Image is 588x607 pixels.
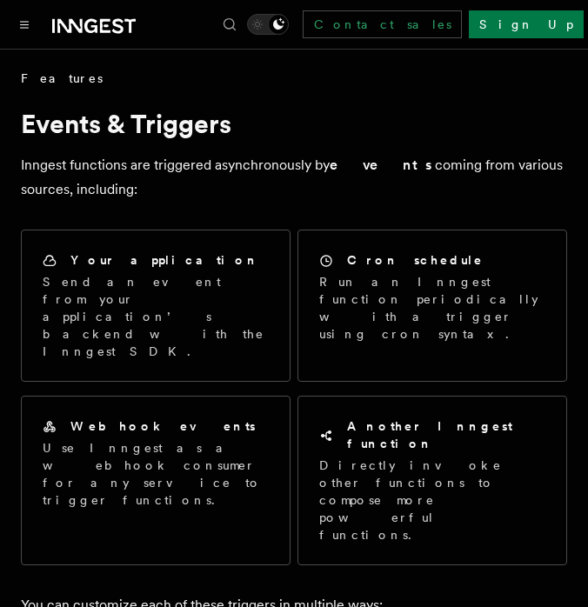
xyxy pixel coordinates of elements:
[21,230,291,382] a: Your applicationSend an event from your application’s backend with the Inngest SDK.
[70,417,256,435] h2: Webhook events
[469,10,584,38] a: Sign Up
[247,14,289,35] button: Toggle dark mode
[21,108,567,139] h1: Events & Triggers
[297,396,567,565] a: Another Inngest functionDirectly invoke other functions to compose more powerful functions.
[319,457,545,544] p: Directly invoke other functions to compose more powerful functions.
[21,70,103,87] span: Features
[347,417,545,452] h2: Another Inngest function
[330,157,435,173] strong: events
[21,396,291,565] a: Webhook eventsUse Inngest as a webhook consumer for any service to trigger functions.
[21,153,567,202] p: Inngest functions are triggered asynchronously by coming from various sources, including:
[14,14,35,35] button: Toggle navigation
[347,251,484,269] h2: Cron schedule
[297,230,567,382] a: Cron scheduleRun an Inngest function periodically with a trigger using cron syntax.
[70,251,259,269] h2: Your application
[219,14,240,35] button: Find something...
[43,273,269,360] p: Send an event from your application’s backend with the Inngest SDK.
[303,10,462,38] a: Contact sales
[319,273,545,343] p: Run an Inngest function periodically with a trigger using cron syntax.
[43,439,269,509] p: Use Inngest as a webhook consumer for any service to trigger functions.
